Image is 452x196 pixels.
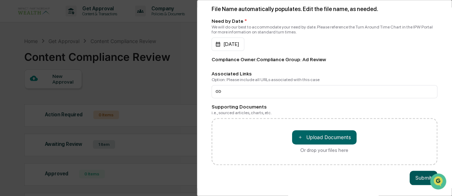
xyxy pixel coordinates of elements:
[212,110,438,115] div: i.e., sourced articles, charts, etc.
[24,54,117,61] div: Start new chat
[14,89,46,96] span: Preclearance
[4,86,49,99] a: 🖐️Preclearance
[212,104,438,110] div: Supporting Documents
[212,6,438,12] div: File Name automatically populates. Edit the file name, as needed.
[59,89,88,96] span: Attestations
[212,37,244,51] div: [DATE]
[292,130,357,144] button: Or drop your files here
[7,54,20,67] img: 1746055101610-c473b297-6a78-478c-a979-82029cc54cd1
[4,100,48,113] a: 🔎Data Lookup
[121,56,130,65] button: Start new chat
[52,90,57,96] div: 🗄️
[7,15,130,26] p: How can we help?
[298,134,303,141] span: ＋
[24,61,90,67] div: We're available if you need us!
[19,32,118,39] input: Clear
[300,147,348,153] div: Or drop your files here
[7,104,13,109] div: 🔎
[212,57,438,62] div: Compliance Owner : Compliance Group: Ad Review
[212,71,438,76] div: Associated Links
[7,90,13,96] div: 🖐️
[50,120,86,126] a: Powered byPylon
[429,173,448,192] iframe: Open customer support
[14,103,45,110] span: Data Lookup
[212,18,438,24] div: Need by Date
[49,86,91,99] a: 🗄️Attestations
[212,25,438,35] div: We will do our best to accommodate your need by date. Please reference the Turn Around Time Chart...
[410,171,437,185] button: Submit
[212,77,438,82] div: Option: Please include all URLs associated with this case
[71,120,86,126] span: Pylon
